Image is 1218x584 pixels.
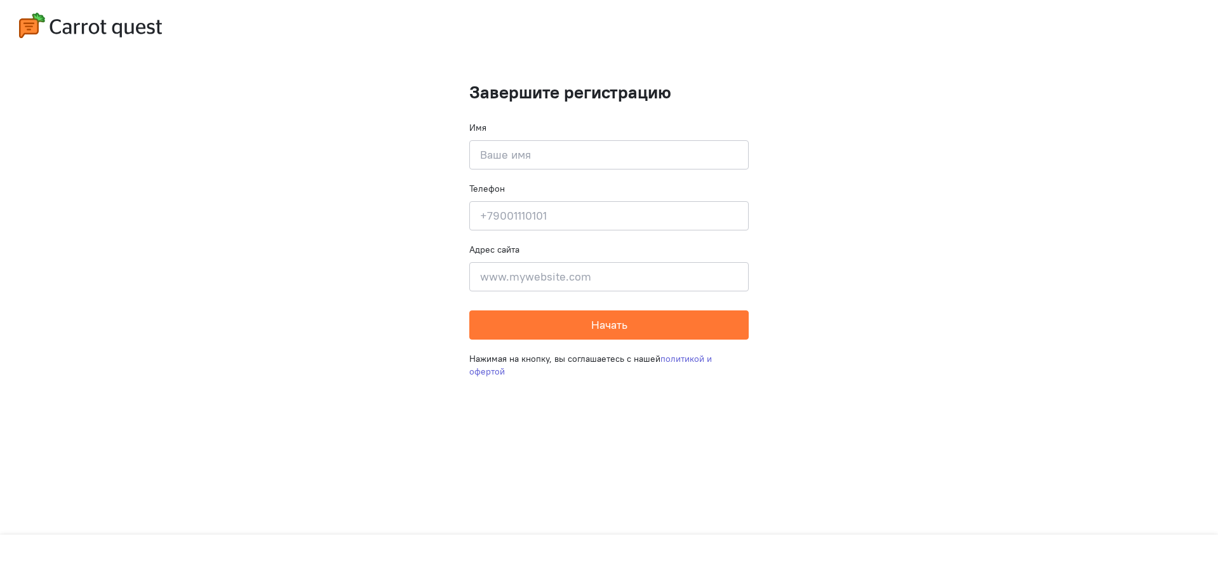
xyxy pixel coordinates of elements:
div: Нажимая на кнопку, вы соглашаетесь с нашей [469,340,749,390]
a: политикой и офертой [469,353,712,377]
img: carrot-quest-logo.svg [19,13,162,38]
input: www.mywebsite.com [469,262,749,291]
span: Начать [591,317,627,332]
input: Ваше имя [469,140,749,169]
button: Начать [469,310,749,340]
input: +79001110101 [469,201,749,230]
label: Телефон [469,182,505,195]
label: Адрес сайта [469,243,519,256]
label: Имя [469,121,486,134]
h1: Завершите регистрацию [469,83,749,102]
